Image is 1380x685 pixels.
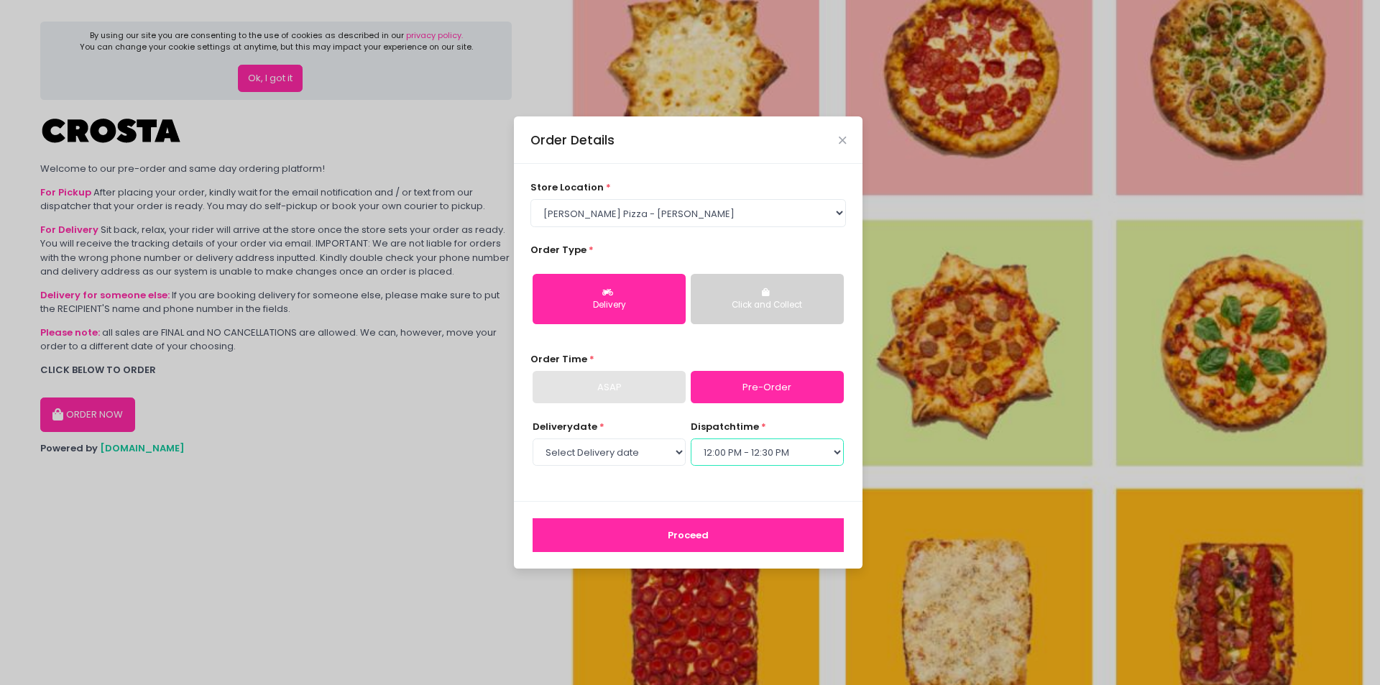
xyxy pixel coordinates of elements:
[530,180,604,194] span: store location
[533,518,844,553] button: Proceed
[839,137,846,144] button: Close
[530,131,615,150] div: Order Details
[691,371,844,404] a: Pre-Order
[533,420,597,433] span: Delivery date
[530,243,586,257] span: Order Type
[533,274,686,324] button: Delivery
[530,352,587,366] span: Order Time
[543,299,676,312] div: Delivery
[701,299,834,312] div: Click and Collect
[691,274,844,324] button: Click and Collect
[691,420,759,433] span: dispatch time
